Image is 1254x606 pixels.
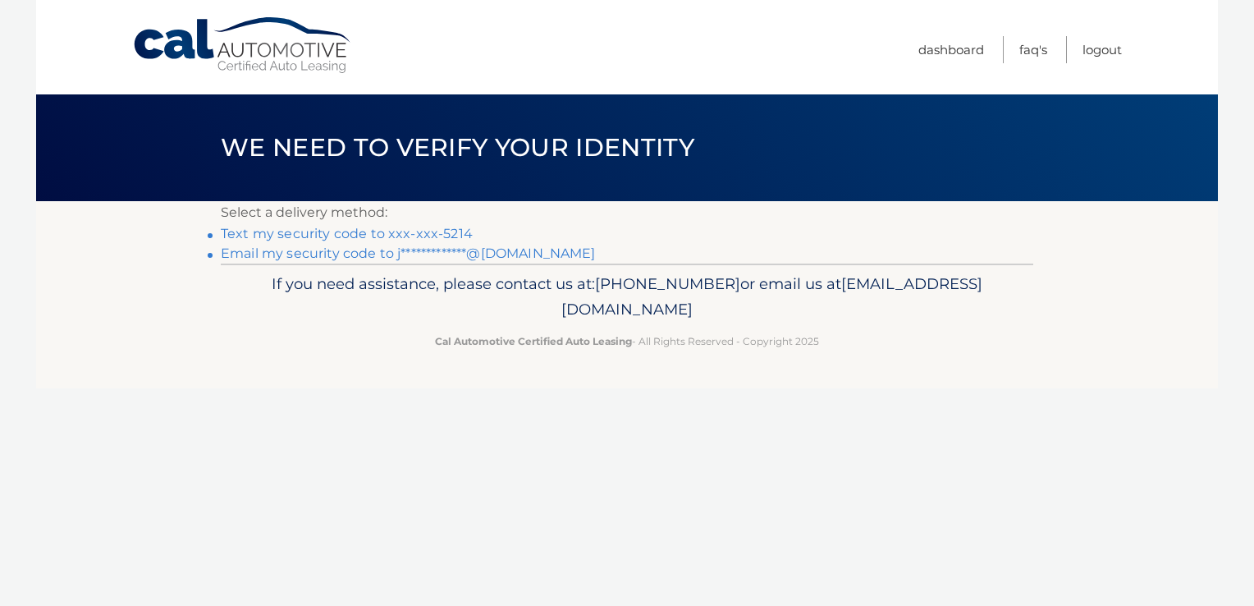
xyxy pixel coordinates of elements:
[918,36,984,63] a: Dashboard
[231,271,1023,324] p: If you need assistance, please contact us at: or email us at
[221,201,1033,224] p: Select a delivery method:
[435,335,632,347] strong: Cal Automotive Certified Auto Leasing
[231,333,1023,350] p: - All Rights Reserved - Copyright 2025
[1082,36,1122,63] a: Logout
[1019,36,1047,63] a: FAQ's
[221,226,473,241] a: Text my security code to xxx-xxx-5214
[132,16,354,75] a: Cal Automotive
[595,274,740,293] span: [PHONE_NUMBER]
[221,132,694,163] span: We need to verify your identity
